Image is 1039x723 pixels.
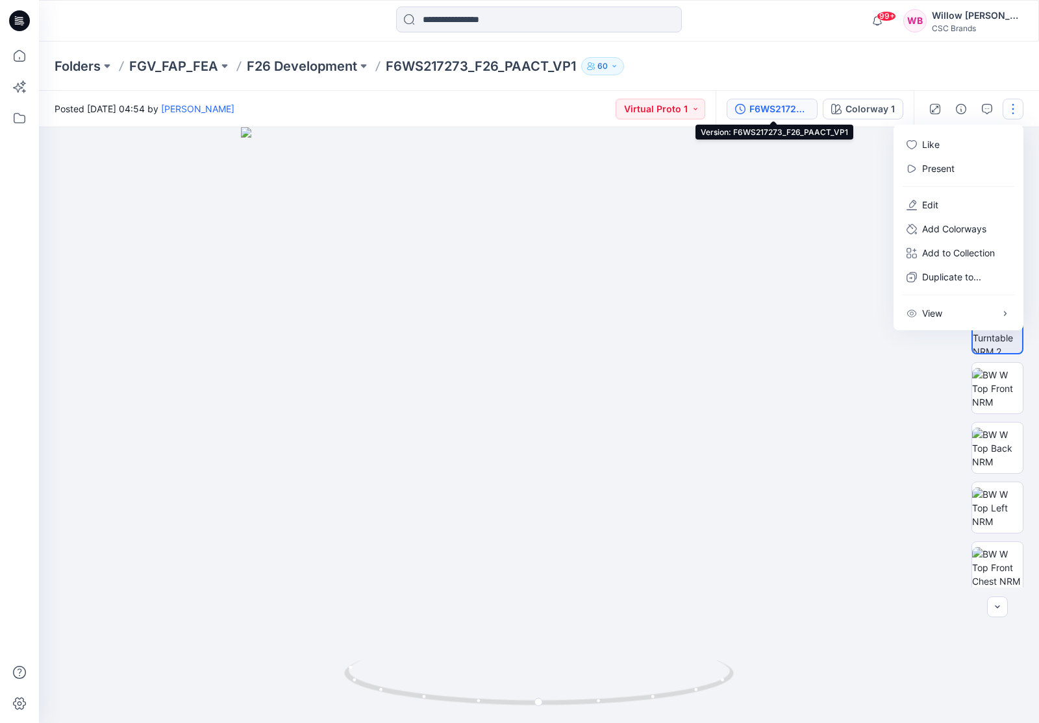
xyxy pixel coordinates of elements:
p: Duplicate to... [922,270,981,284]
div: WB [903,9,927,32]
a: FGV_FAP_FEA [129,57,218,75]
button: Details [951,99,971,119]
a: [PERSON_NAME] [161,103,234,114]
p: View [922,306,942,320]
img: BW W Top Front Chest NRM [972,547,1023,588]
button: Colorway 1 [823,99,903,119]
a: Present [922,162,955,175]
p: Add to Collection [922,246,995,260]
div: Willow [PERSON_NAME] [932,8,1023,23]
a: F26 Development [247,57,357,75]
p: F6WS217273_F26_PAACT_VP1 [386,57,576,75]
span: Posted [DATE] 04:54 by [55,102,234,116]
div: Colorway 1 [845,102,895,116]
div: CSC Brands [932,23,1023,33]
img: BW W Top Back NRM [972,428,1023,469]
a: Folders [55,57,101,75]
p: 60 [597,59,608,73]
button: F6WS217273_F26_PAACT_VP1 [727,99,818,119]
a: Edit [922,198,938,212]
span: 99+ [877,11,896,21]
p: Add Colorways [922,222,986,236]
img: BW W Top Left NRM [972,487,1023,528]
button: 60 [581,57,624,75]
p: Like [922,138,940,151]
div: F6WS217273_F26_PAACT_VP1 [749,102,809,116]
img: BW W Top Front NRM [972,368,1023,409]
